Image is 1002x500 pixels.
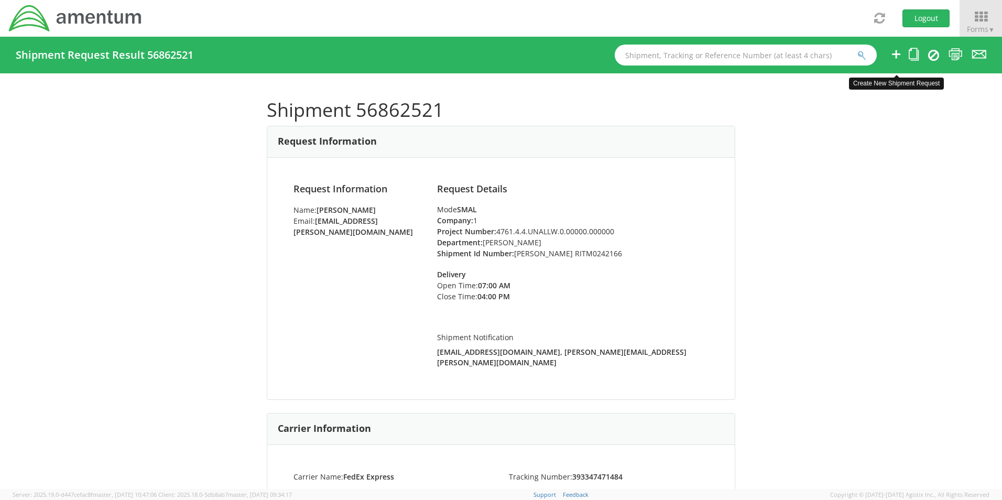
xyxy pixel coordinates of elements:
[501,471,716,482] li: Tracking Number:
[293,204,421,215] li: Name:
[437,215,473,225] strong: Company:
[477,291,510,301] strong: 04:00 PM
[267,100,735,121] h1: Shipment 56862521
[437,226,709,237] li: 4761.4.4.UNALLW.0.00000.000000
[478,280,510,290] strong: 07:00 AM
[437,280,542,291] li: Open Time:
[293,184,421,194] h4: Request Information
[317,205,376,215] strong: [PERSON_NAME]
[437,237,709,248] li: [PERSON_NAME]
[278,423,371,434] h3: Carrier Information
[13,491,157,498] span: Server: 2025.19.0-d447cefac8f
[293,216,413,237] strong: [EMAIL_ADDRESS][PERSON_NAME][DOMAIN_NAME]
[572,472,623,482] strong: 393347471484
[437,237,483,247] strong: Department:
[533,491,556,498] a: Support
[286,471,501,482] li: Carrier Name:
[8,4,143,33] img: dyn-intl-logo-049831509241104b2a82.png
[437,215,709,226] li: 1
[437,269,466,279] strong: Delivery
[437,291,542,302] li: Close Time:
[343,472,394,482] strong: FedEx Express
[293,215,421,237] li: Email:
[437,347,687,367] strong: [EMAIL_ADDRESS][DOMAIN_NAME], [PERSON_NAME][EMAIL_ADDRESS][PERSON_NAME][DOMAIN_NAME]
[228,491,292,498] span: master, [DATE] 09:34:17
[437,333,709,341] h5: Shipment Notification
[93,491,157,498] span: master, [DATE] 10:47:06
[158,491,292,498] span: Client: 2025.18.0-5db8ab7
[988,25,995,34] span: ▼
[830,491,989,499] span: Copyright © [DATE]-[DATE] Agistix Inc., All Rights Reserved
[902,9,950,27] button: Logout
[563,491,589,498] a: Feedback
[457,204,477,214] strong: SMAL
[16,49,193,61] h4: Shipment Request Result 56862521
[437,248,514,258] strong: Shipment Id Number:
[278,136,377,147] h3: Request Information
[849,78,944,90] div: Create New Shipment Request
[437,204,709,215] div: Mode
[437,226,496,236] strong: Project Number:
[967,24,995,34] span: Forms
[437,248,709,259] li: [PERSON_NAME] RITM0242166
[615,45,877,66] input: Shipment, Tracking or Reference Number (at least 4 chars)
[437,184,709,194] h4: Request Details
